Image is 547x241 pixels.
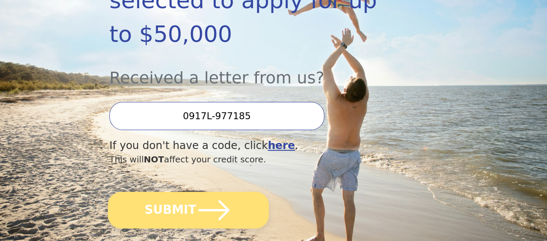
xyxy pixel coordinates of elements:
span: NOT [144,155,164,165]
div: If you don't have a code, click . [109,138,388,154]
div: Received a letter from us? [109,51,388,90]
div: This will affect your credit score. [109,153,388,166]
a: here [268,139,295,152]
input: Enter your Offer Code: [109,102,324,130]
button: SUBMIT [108,192,269,228]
